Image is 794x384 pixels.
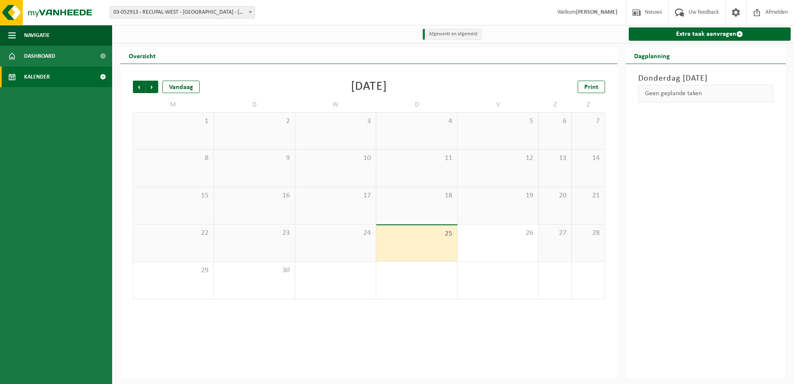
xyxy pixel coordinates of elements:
[578,81,605,93] a: Print
[462,229,534,238] span: 26
[462,191,534,200] span: 19
[110,6,255,19] span: 03-052913 - RECUPAL-WEST - MOENKOUTERSTRAAT - MOEN
[110,7,255,18] span: 03-052913 - RECUPAL-WEST - MOENKOUTERSTRAAT - MOEN
[351,81,387,93] div: [DATE]
[299,154,372,163] span: 10
[380,191,453,200] span: 18
[543,154,567,163] span: 13
[295,97,376,112] td: W
[218,229,290,238] span: 23
[137,229,209,238] span: 22
[214,97,295,112] td: D
[120,47,164,64] h2: Overzicht
[380,229,453,239] span: 25
[572,97,605,112] td: Z
[218,191,290,200] span: 16
[146,81,158,93] span: Volgende
[299,191,372,200] span: 17
[638,85,774,102] div: Geen geplande taken
[423,29,482,40] li: Afgewerkt en afgemeld
[24,46,55,66] span: Dashboard
[137,154,209,163] span: 8
[576,117,600,126] span: 7
[629,27,791,41] a: Extra taak aanvragen
[218,154,290,163] span: 9
[133,97,214,112] td: M
[137,266,209,275] span: 29
[462,154,534,163] span: 12
[576,9,618,15] strong: [PERSON_NAME]
[462,117,534,126] span: 5
[24,25,50,46] span: Navigatie
[162,81,200,93] div: Vandaag
[543,191,567,200] span: 20
[380,117,453,126] span: 4
[539,97,572,112] td: Z
[133,81,145,93] span: Vorige
[24,66,50,87] span: Kalender
[137,191,209,200] span: 15
[218,266,290,275] span: 30
[458,97,539,112] td: V
[543,229,567,238] span: 27
[576,229,600,238] span: 28
[137,117,209,126] span: 1
[584,84,598,91] span: Print
[543,117,567,126] span: 6
[299,229,372,238] span: 24
[380,154,453,163] span: 11
[576,154,600,163] span: 14
[376,97,457,112] td: D
[638,72,774,85] h3: Donderdag [DATE]
[299,117,372,126] span: 3
[218,117,290,126] span: 2
[576,191,600,200] span: 21
[626,47,678,64] h2: Dagplanning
